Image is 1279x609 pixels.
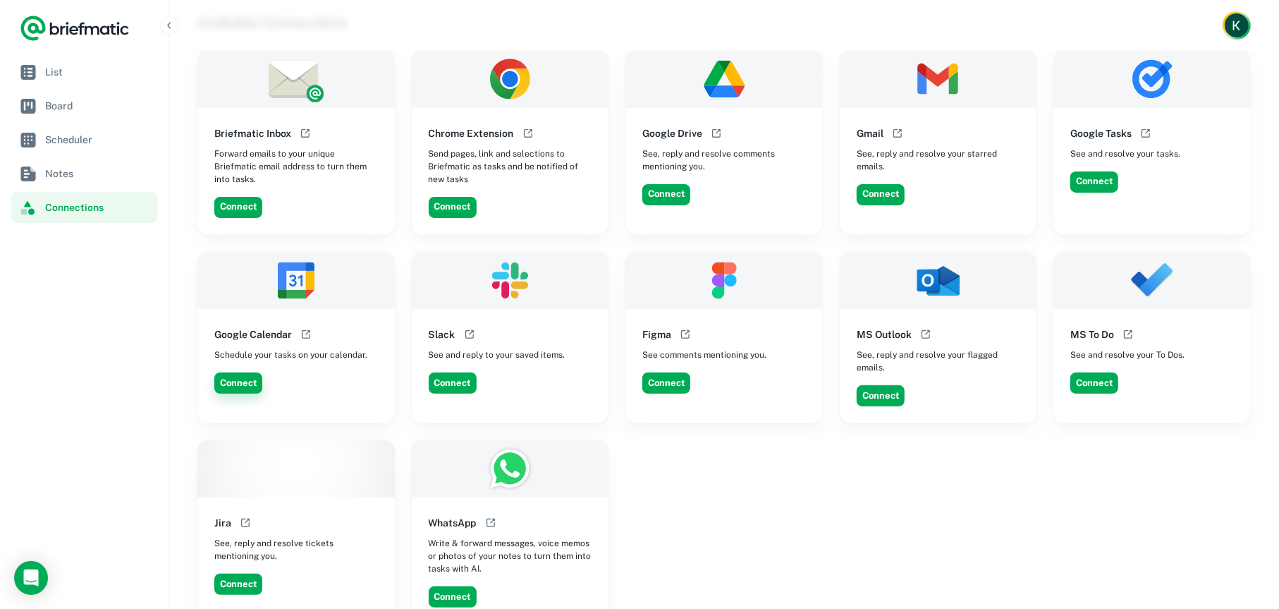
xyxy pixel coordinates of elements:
img: Google Calendar [197,252,395,309]
span: Board [45,98,152,114]
span: See, reply and resolve comments mentioning you. [642,147,806,173]
button: Open help documentation [520,125,537,142]
h6: MS Outlook [857,327,912,342]
span: See comments mentioning you. [642,349,766,361]
span: Scheduler [45,132,152,147]
img: Briefmatic Inbox [197,50,395,107]
a: Scheduler [11,124,157,155]
button: Connect [214,574,262,595]
span: See, reply and resolve your starred emails. [857,147,1020,173]
a: Notes [11,158,157,189]
button: Connect [429,373,477,394]
img: Google Tasks [1053,50,1251,107]
button: Open help documentation [298,326,314,343]
button: Open help documentation [1137,125,1154,142]
h6: Figma [642,327,671,342]
span: List [45,64,152,80]
img: Figma [625,252,823,309]
h6: Chrome Extension [429,126,514,141]
button: Open help documentation [237,514,254,531]
h6: Google Drive [642,126,702,141]
span: Write & forward messages, voice memos or photos of your notes to turn them into tasks with AI. [429,537,592,575]
span: Forward emails to your unique Briefmatic email address to turn them into tasks. [214,147,378,186]
button: Connect [642,373,690,394]
button: Open help documentation [708,125,725,142]
a: Connections [11,192,157,223]
img: Kate Forde [1225,13,1249,37]
h6: Briefmatic Inbox [214,126,291,141]
img: Gmail [840,50,1037,107]
img: MS Outlook [840,252,1037,309]
span: See and resolve your To Dos. [1070,349,1185,361]
button: Open help documentation [461,326,478,343]
button: Open help documentation [482,514,499,531]
button: Connect [429,197,477,218]
div: Open Intercom Messenger [14,561,48,595]
button: Connect [857,385,905,406]
h6: MS To Do [1070,327,1114,342]
span: See, reply and resolve your flagged emails. [857,349,1020,374]
h6: Google Tasks [1070,126,1132,141]
button: Connect [857,184,905,205]
button: Connect [1070,171,1118,193]
span: Connections [45,200,152,215]
button: Connect [429,586,477,608]
button: Open help documentation [297,125,314,142]
span: Notes [45,166,152,181]
img: Slack [412,252,609,309]
button: Open help documentation [1120,326,1137,343]
h6: Google Calendar [214,327,292,342]
span: See, reply and resolve tickets mentioning you. [214,537,378,562]
a: Logo [20,14,130,42]
h6: WhatsApp [429,515,477,531]
button: Connect [1070,373,1118,394]
a: Board [11,90,157,121]
span: See and resolve your tasks. [1070,147,1180,160]
h6: Jira [214,515,231,531]
button: Open help documentation [889,125,906,142]
h6: Gmail [857,126,883,141]
button: Account button [1223,11,1251,40]
img: Chrome Extension [412,50,609,107]
span: See and reply to your saved items. [429,349,565,361]
button: Open help documentation [917,326,934,343]
button: Connect [642,184,690,205]
h6: Slack [429,327,455,342]
img: MS To Do [1053,252,1251,309]
span: Send pages, link and selections to Briefmatic as tasks and be notified of new tasks [429,147,592,186]
img: Google Drive [625,50,823,107]
button: Connect [214,373,262,394]
span: Schedule your tasks on your calendar. [214,349,367,361]
button: Connect [214,197,262,218]
button: Open help documentation [677,326,694,343]
img: WhatsApp [412,440,609,498]
a: List [11,56,157,88]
